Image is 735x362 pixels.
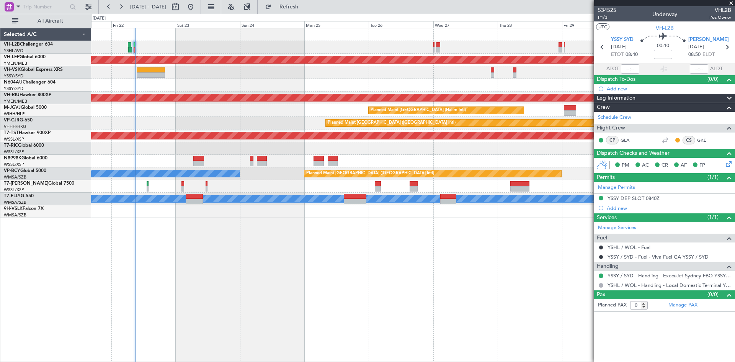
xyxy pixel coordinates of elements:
span: FP [699,162,705,169]
span: Dispatch Checks and Weather [597,149,670,158]
a: YSSY/SYD [4,86,23,92]
span: Fuel [597,234,607,242]
span: VP-CJR [4,118,20,123]
div: Sun 24 [240,21,304,28]
a: YSHL / WOL - Handling - Local Domestic Terminal YSHL / WOL [608,282,731,288]
a: N604AUChallenger 604 [4,80,56,85]
a: T7-TSTHawker 900XP [4,131,51,135]
a: N8998KGlobal 6000 [4,156,47,161]
span: T7-[PERSON_NAME] [4,181,48,186]
a: T7-RICGlobal 6000 [4,143,44,148]
span: (0/0) [707,75,719,83]
span: Crew [597,103,610,112]
span: 9H-VSLK [4,206,23,211]
a: WSSL/XSP [4,162,24,167]
a: GKE [697,137,714,144]
a: YMEN/MEB [4,98,27,104]
span: VH-L2B [656,24,674,32]
div: Tue 26 [369,21,433,28]
button: UTC [596,23,609,30]
a: WIHH/HLP [4,111,25,117]
span: VH-RIU [4,93,20,97]
div: YSSY DEP SLOT 0840Z [608,195,660,201]
span: ALDT [710,65,723,73]
div: CS [683,136,695,144]
a: VH-LEPGlobal 6000 [4,55,46,59]
a: WMSA/SZB [4,174,26,180]
span: Refresh [273,4,305,10]
span: [PERSON_NAME] [688,36,729,44]
a: YSHL / WOL - Fuel [608,244,650,251]
span: CR [661,162,668,169]
span: 08:40 [626,51,638,59]
a: Manage Services [598,224,636,232]
span: (0/0) [707,290,719,298]
span: [DATE] - [DATE] [130,3,166,10]
span: Permits [597,173,615,182]
span: T7-ELLY [4,194,21,198]
div: [DATE] [93,15,106,22]
span: Pax [597,290,605,299]
span: N604AU [4,80,23,85]
div: Mon 25 [304,21,369,28]
a: WMSA/SZB [4,200,26,205]
span: 08:50 [688,51,701,59]
span: ATOT [606,65,619,73]
span: ELDT [702,51,715,59]
span: Services [597,213,617,222]
a: VH-VSKGlobal Express XRS [4,67,63,72]
span: T7-RIC [4,143,18,148]
span: Leg Information [597,94,635,103]
a: WSSL/XSP [4,187,24,193]
div: Planned Maint [GEOGRAPHIC_DATA] (Halim Intl) [371,105,466,116]
a: GLA [621,137,638,144]
span: AC [642,162,649,169]
button: All Aircraft [8,15,83,27]
a: VH-L2BChallenger 604 [4,42,53,47]
div: Add new [607,205,731,211]
div: Underway [652,10,677,18]
a: YSSY / SYD - Handling - ExecuJet Sydney FBO YSSY / SYD [608,272,731,279]
span: [DATE] [688,43,704,51]
span: VP-BCY [4,169,20,173]
span: PM [622,162,629,169]
span: P1/3 [598,14,616,21]
label: Planned PAX [598,301,627,309]
span: (1/1) [707,213,719,221]
span: N8998K [4,156,21,161]
span: ETOT [611,51,624,59]
a: Schedule Crew [598,114,631,121]
span: VH-VSK [4,67,21,72]
a: YSHL/WOL [4,48,26,54]
a: WSSL/XSP [4,136,24,142]
span: YSSY SYD [611,36,634,44]
a: T7-ELLYG-550 [4,194,34,198]
div: Wed 27 [433,21,498,28]
span: All Aircraft [20,18,81,24]
div: Planned Maint [GEOGRAPHIC_DATA] ([GEOGRAPHIC_DATA] Intl) [328,117,456,129]
a: T7-[PERSON_NAME]Global 7500 [4,181,74,186]
a: WMSA/SZB [4,212,26,218]
div: CP [606,136,619,144]
a: Manage PAX [668,301,697,309]
span: Dispatch To-Dos [597,75,635,84]
a: VHHH/HKG [4,124,26,129]
span: 534525 [598,6,616,14]
span: 00:10 [657,42,669,50]
div: Fri 22 [111,21,176,28]
a: YSSY / SYD - Fuel - Viva Fuel GA YSSY / SYD [608,254,709,260]
a: 9H-VSLKFalcon 7X [4,206,44,211]
div: Add new [607,85,731,92]
span: [DATE] [611,43,627,51]
input: --:-- [621,64,639,74]
a: VH-RIUHawker 800XP [4,93,51,97]
span: VH-L2B [4,42,20,47]
div: Fri 29 [562,21,626,28]
a: M-JGVJGlobal 5000 [4,105,47,110]
input: Trip Number [23,1,67,13]
a: YMEN/MEB [4,61,27,66]
div: Sat 23 [176,21,240,28]
a: Manage Permits [598,184,635,192]
span: (1/1) [707,173,719,181]
span: T7-TST [4,131,19,135]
